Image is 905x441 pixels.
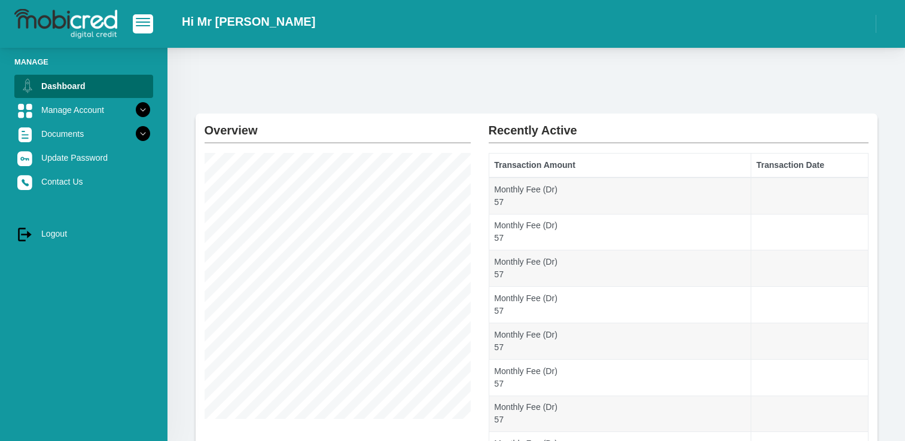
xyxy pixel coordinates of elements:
[489,114,869,137] h2: Recently Active
[14,9,117,39] img: logo-mobicred.svg
[14,170,153,193] a: Contact Us
[14,122,153,145] a: Documents
[14,75,153,97] a: Dashboard
[489,396,751,432] td: Monthly Fee (Dr) 57
[489,250,751,287] td: Monthly Fee (Dr) 57
[14,56,153,68] li: Manage
[182,14,315,29] h2: Hi Mr [PERSON_NAME]
[489,154,751,177] th: Transaction Amount
[14,146,153,169] a: Update Password
[489,177,751,214] td: Monthly Fee (Dr) 57
[489,359,751,396] td: Monthly Fee (Dr) 57
[14,222,153,245] a: Logout
[489,287,751,323] td: Monthly Fee (Dr) 57
[205,114,471,137] h2: Overview
[489,323,751,359] td: Monthly Fee (Dr) 57
[751,154,868,177] th: Transaction Date
[489,214,751,250] td: Monthly Fee (Dr) 57
[14,99,153,121] a: Manage Account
